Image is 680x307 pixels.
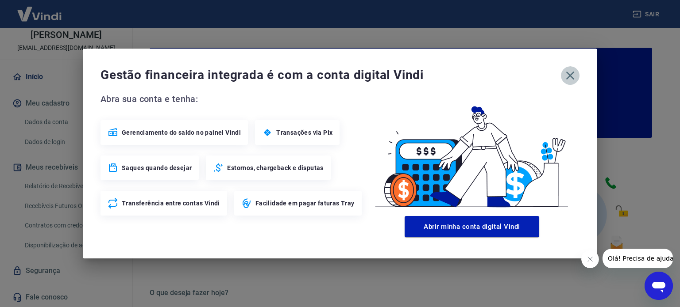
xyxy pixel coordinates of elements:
span: Saques quando desejar [122,163,192,172]
span: Transferência entre contas Vindi [122,199,220,208]
iframe: Mensagem da empresa [603,249,673,268]
button: Abrir minha conta digital Vindi [405,216,539,237]
span: Transações via Pix [276,128,332,137]
span: Estornos, chargeback e disputas [227,163,323,172]
iframe: Fechar mensagem [581,250,599,268]
span: Gerenciamento do saldo no painel Vindi [122,128,241,137]
span: Abra sua conta e tenha: [100,92,364,106]
span: Olá! Precisa de ajuda? [5,6,74,13]
img: Good Billing [364,92,580,212]
iframe: Botão para abrir a janela de mensagens [645,272,673,300]
span: Gestão financeira integrada é com a conta digital Vindi [100,66,561,84]
span: Facilidade em pagar faturas Tray [255,199,355,208]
